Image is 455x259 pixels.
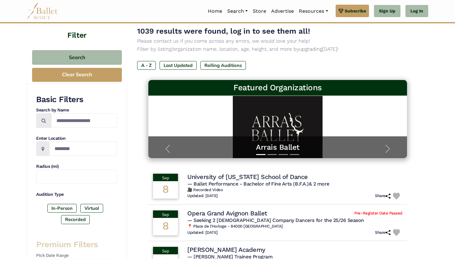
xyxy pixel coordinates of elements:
[290,151,299,158] button: Slide 4
[200,61,246,70] label: Rolling Auditions
[137,61,156,70] label: A - Z
[336,5,369,17] a: Subscribe
[354,211,402,216] span: Pre-Register Date Passed
[61,215,90,224] label: Recorded
[153,247,178,254] div: Sep
[279,151,288,158] button: Slide 3
[36,135,117,142] h4: Enter Location
[296,5,330,18] a: Resources
[36,239,117,250] h3: Premium Filters
[36,252,117,259] h4: Pick Date Range
[153,82,402,93] h3: Featured Organizations
[405,5,428,17] a: Log In
[225,5,250,18] a: Search
[267,151,277,158] button: Slide 2
[36,107,117,113] h4: Search by Name
[187,181,329,187] span: — Ballet Performance - Bachelor of Fine Arts (B.F.A.)
[250,5,269,18] a: Store
[27,15,127,41] h4: Filter
[256,151,266,158] button: Slide 1
[187,246,266,254] h4: [PERSON_NAME] Academy
[374,5,400,17] a: Sign Up
[205,5,225,18] a: Home
[187,230,218,235] h6: Updated: [DATE]
[269,5,296,18] a: Advertise
[51,113,117,128] input: Search by names...
[160,61,197,70] label: Last Updated
[309,181,329,187] a: & 2 more
[137,45,418,53] p: Filter by listing/organization name, location, age, height, and more by [DATE]!
[36,191,117,198] h4: Audition Type
[375,230,390,235] h6: Share
[375,193,390,199] h6: Share
[32,68,122,82] button: Clear Search
[299,46,322,52] a: upgrading
[153,210,178,218] div: Sep
[187,173,308,181] h4: University of [US_STATE] School of Dance
[187,193,218,199] h6: Updated: [DATE]
[47,204,77,213] label: In-Person
[36,163,117,170] h4: Radius (mi)
[153,218,178,235] div: 8
[187,217,364,223] span: — Seeking 2 [DEMOGRAPHIC_DATA] Company Dancers for the 25/26 Season
[187,224,402,229] h6: 📍 Place de l'Horloge - 84000 [GEOGRAPHIC_DATA]
[187,187,402,193] h6: 🎥 Recorded Video
[36,94,117,105] h3: Basic Filters
[345,7,366,14] span: Subscribe
[49,141,117,156] input: Location
[80,204,103,213] label: Virtual
[137,37,418,45] p: Please contact us if you come across any errors, we would love your help!
[32,50,122,65] button: Search
[155,143,401,152] a: Arrais Ballet
[153,181,178,199] div: 8
[137,27,310,35] span: 1039 results were found, log in to see them all!
[187,209,267,217] h4: Opera Grand Avignon Ballet
[153,174,178,181] div: Sep
[338,7,343,14] img: gem.svg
